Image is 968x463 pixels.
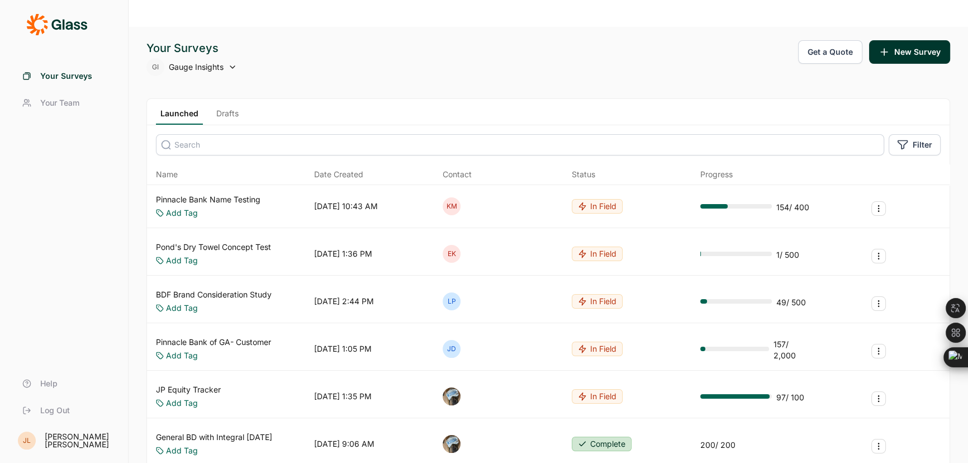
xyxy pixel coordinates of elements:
[572,389,623,404] button: In Field
[776,392,804,403] div: 97 / 100
[146,40,237,56] div: Your Surveys
[166,398,198,409] a: Add Tag
[156,169,178,180] span: Name
[776,202,809,213] div: 154 / 400
[572,437,632,451] button: Complete
[314,438,374,450] div: [DATE] 9:06 AM
[314,391,372,402] div: [DATE] 1:35 PM
[443,245,461,263] div: EK
[156,134,884,155] input: Search
[572,169,595,180] div: Status
[774,339,812,361] div: 157 / 2,000
[700,169,733,180] div: Progress
[572,247,623,261] button: In Field
[156,337,271,348] a: Pinnacle Bank of GA- Customer
[212,108,243,125] a: Drafts
[871,344,886,358] button: Survey Actions
[443,292,461,310] div: LP
[572,342,623,356] button: In Field
[40,405,70,416] span: Log Out
[156,384,221,395] a: JP Equity Tracker
[40,97,79,108] span: Your Team
[146,58,164,76] div: GI
[776,297,806,308] div: 49 / 500
[871,201,886,216] button: Survey Actions
[572,294,623,309] button: In Field
[314,296,374,307] div: [DATE] 2:44 PM
[156,242,271,253] a: Pond's Dry Towel Concept Test
[572,199,623,214] button: In Field
[166,445,198,456] a: Add Tag
[169,62,224,73] span: Gauge Insights
[871,391,886,406] button: Survey Actions
[776,249,799,261] div: 1 / 500
[889,134,941,155] button: Filter
[871,296,886,311] button: Survey Actions
[443,435,461,453] img: ocn8z7iqvmiiaveqkfqd.png
[314,248,372,259] div: [DATE] 1:36 PM
[166,350,198,361] a: Add Tag
[40,70,92,82] span: Your Surveys
[156,432,272,443] a: General BD with Integral [DATE]
[913,139,932,150] span: Filter
[798,40,862,64] button: Get a Quote
[314,169,363,180] span: Date Created
[443,169,472,180] div: Contact
[443,388,461,405] img: ocn8z7iqvmiiaveqkfqd.png
[314,201,378,212] div: [DATE] 10:43 AM
[869,40,950,64] button: New Survey
[166,207,198,219] a: Add Tag
[156,289,272,300] a: BDF Brand Consideration Study
[156,194,260,205] a: Pinnacle Bank Name Testing
[700,440,736,451] div: 200 / 200
[871,249,886,263] button: Survey Actions
[443,340,461,358] div: JD
[166,255,198,266] a: Add Tag
[443,197,461,215] div: KM
[156,108,203,125] a: Launched
[18,432,36,450] div: JL
[166,303,198,314] a: Add Tag
[45,433,115,448] div: [PERSON_NAME] [PERSON_NAME]
[40,378,58,389] span: Help
[871,439,886,453] button: Survey Actions
[314,343,372,355] div: [DATE] 1:05 PM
